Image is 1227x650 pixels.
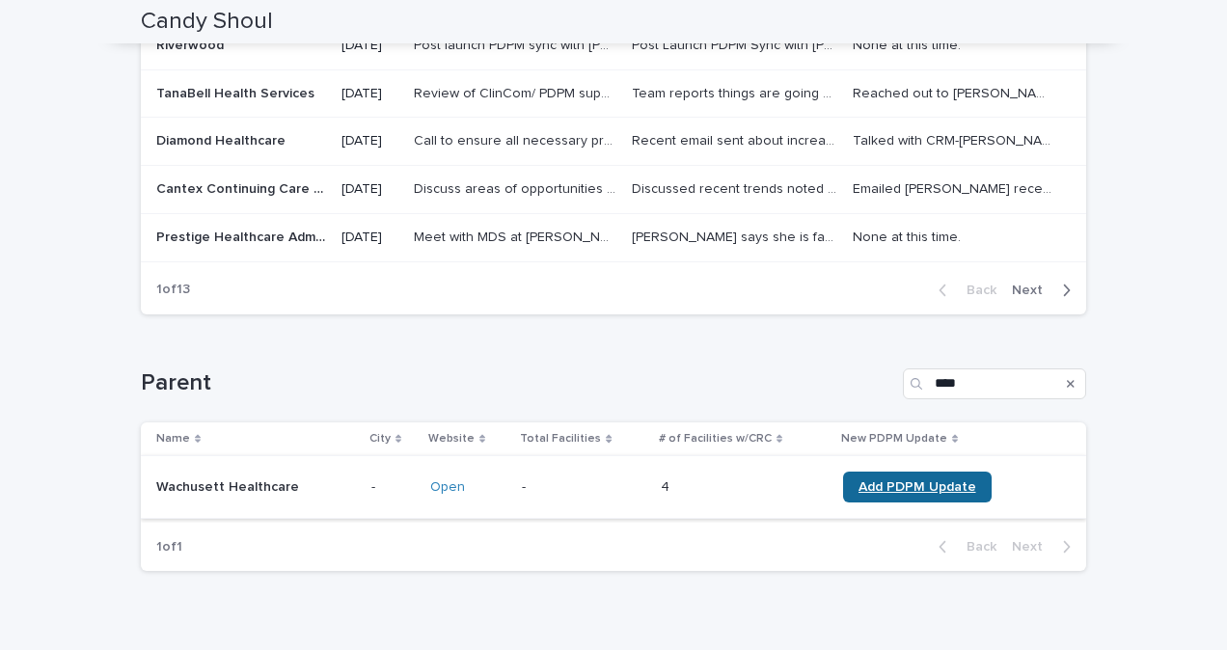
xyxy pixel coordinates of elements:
[632,82,841,102] p: Team reports things are going well with Sara. Said she is attending morning meetings but also men...
[632,129,841,149] p: Recent email sent about increasing capture of muscle wasting and atrophy. Additional education pr...
[1004,538,1086,555] button: Next
[520,428,601,449] p: Total Facilities
[341,230,398,246] p: [DATE]
[661,475,673,496] p: 4
[141,166,1086,214] tr: Cantex Continuing Care NetworkCantex Continuing Care Network [DATE]Discuss areas of opportunities...
[141,69,1086,118] tr: TanaBell Health ServicesTanaBell Health Services [DATE]Review of ClinCom/ PDPM support.Review of ...
[632,177,841,198] p: Discussed recent trends noted for Cantex buildings with active clinicians. Mary Grace says increa...
[414,129,620,149] p: Call to ensure all necessary procedures are in place at Warren Haven for PDPM Support.
[955,284,996,297] span: Back
[341,181,398,198] p: [DATE]
[428,428,475,449] p: Website
[414,34,620,54] p: Post launch PDPM sync with Deborah Huffman.
[341,133,398,149] p: [DATE]
[632,226,841,246] p: Hank says she is familiar with our services and loves Rachael. Says Rachael is attending UR meeti...
[156,34,228,54] p: Riverwood
[141,213,1086,261] tr: Prestige Healthcare Administrative ServicesPrestige Healthcare Administrative Services [DATE]Meet...
[923,282,1004,299] button: Back
[1012,284,1054,297] span: Next
[414,82,620,102] p: Review of ClinCom/ PDPM support.
[522,475,530,496] p: -
[156,129,289,149] p: Diamond Healthcare
[903,368,1086,399] input: Search
[632,34,841,54] p: Post Launch PDPM Sync with Deborah Huffman who was in the office with the MDS coordinator. Beth w...
[955,540,996,554] span: Back
[141,369,895,397] h1: Parent
[853,177,1059,198] p: Emailed Mary Grace recent PDPM Support for 3 active facilities and added Cantex contacts to suppo...
[853,34,965,54] p: None at this time.
[859,480,976,494] span: Add PDPM Update
[659,428,772,449] p: # of Facilities w/CRC
[369,428,391,449] p: City
[141,524,198,571] p: 1 of 1
[841,428,947,449] p: New PDPM Update
[843,472,992,502] a: Add PDPM Update
[1004,282,1086,299] button: Next
[371,479,375,496] div: -
[1012,540,1054,554] span: Next
[923,538,1004,555] button: Back
[341,86,398,102] p: [DATE]
[430,480,465,494] a: Open
[156,82,318,102] p: TanaBell Health Services
[141,266,205,313] p: 1 of 13
[853,82,1059,102] p: Reached out to Laura (CRM) Sam, Christina & Angel with Clinical focus are requests. - pain manage...
[414,177,620,198] p: Discuss areas of opportunities based on recent PDPM trends
[141,8,273,36] h2: Candy Shoul
[141,118,1086,166] tr: Diamond HealthcareDiamond Healthcare [DATE]Call to ensure all necessary procedures are in place a...
[156,177,330,198] p: Cantex Continuing Care Network
[414,226,620,246] p: Meet with MDS at Glen Brook MDS to review ClinCom & PDPM Support
[853,129,1059,149] p: Talked with CRM-Kadera who says Holly is talking with PCP NP face to face and has communicated wi...
[341,38,398,54] p: [DATE]
[853,226,965,246] p: None at this time.
[156,479,317,496] p: Wachusett Healthcare
[156,428,190,449] p: Name
[141,456,1086,519] tr: Wachusett Healthcare- Open-- 44 Add PDPM Update
[156,226,330,246] p: Prestige Healthcare Administrative Services
[141,21,1086,69] tr: RiverwoodRiverwood [DATE]Post launch PDPM sync with [PERSON_NAME].Post launch PDPM sync with [PER...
